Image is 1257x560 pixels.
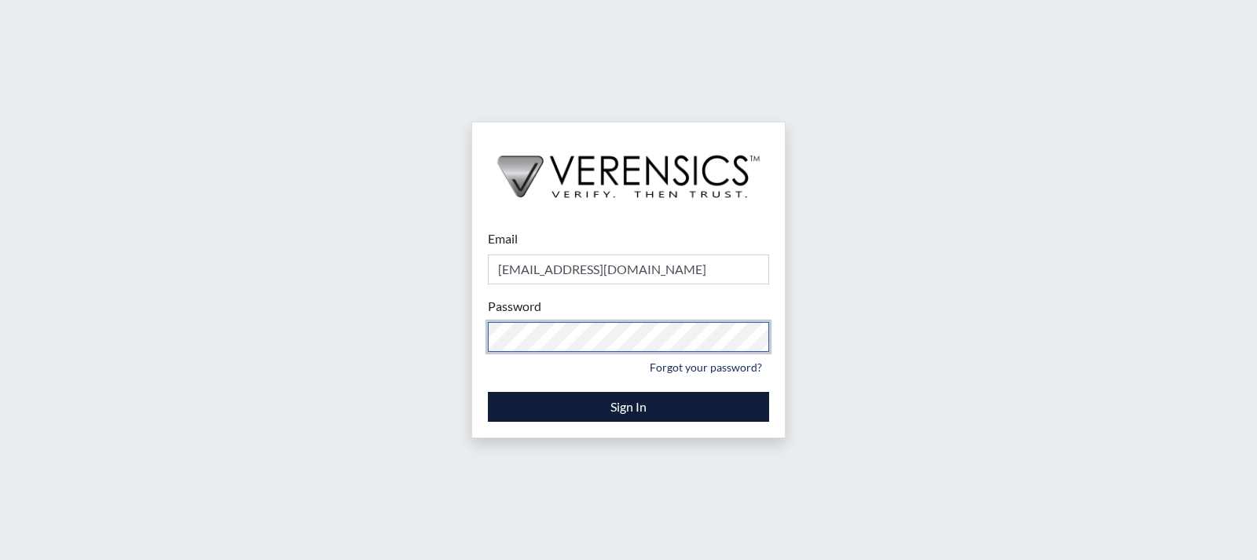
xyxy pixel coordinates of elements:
img: logo-wide-black.2aad4157.png [472,123,785,214]
input: Email [488,254,769,284]
label: Password [488,297,541,316]
button: Sign In [488,392,769,422]
a: Forgot your password? [643,355,769,379]
label: Email [488,229,518,248]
